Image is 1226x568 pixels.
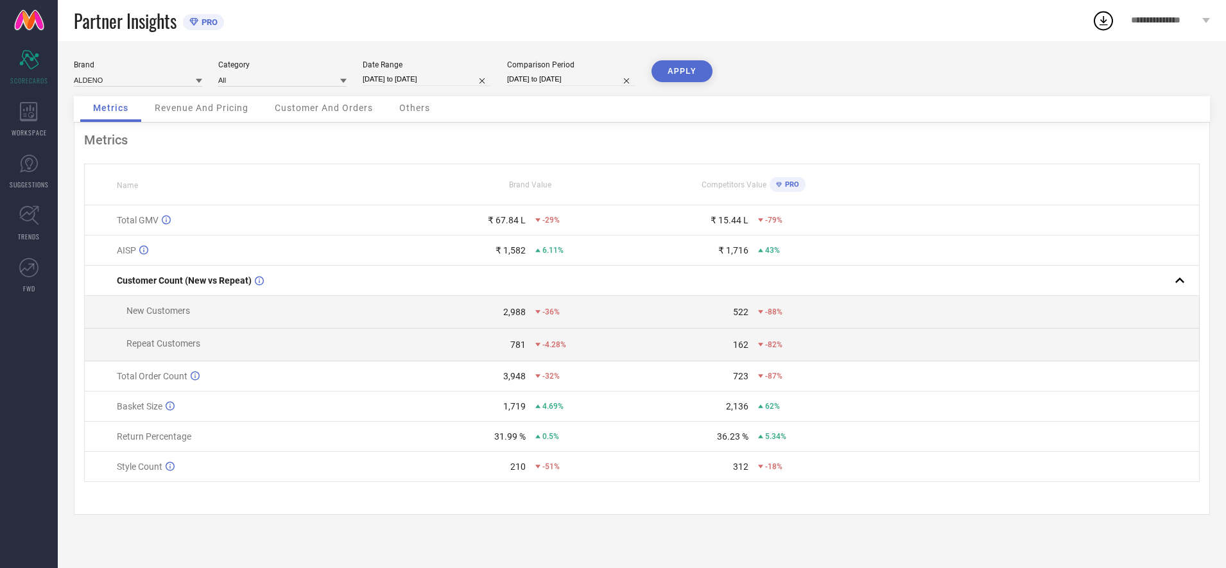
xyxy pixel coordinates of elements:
div: ₹ 1,582 [496,245,526,255]
span: 62% [765,402,780,411]
div: 312 [733,461,748,472]
span: 6.11% [542,246,564,255]
span: -29% [542,216,560,225]
span: Metrics [93,103,128,113]
div: 3,948 [503,371,526,381]
div: Category [218,60,347,69]
div: 2,136 [726,401,748,411]
span: -32% [542,372,560,381]
span: 4.69% [542,402,564,411]
span: Basket Size [117,401,162,411]
div: 162 [733,340,748,350]
span: Customer Count (New vs Repeat) [117,275,252,286]
span: FWD [23,284,35,293]
span: Partner Insights [74,8,177,34]
span: Name [117,181,138,190]
span: 43% [765,246,780,255]
div: 723 [733,371,748,381]
span: Others [399,103,430,113]
div: 36.23 % [717,431,748,442]
span: Brand Value [509,180,551,189]
div: Brand [74,60,202,69]
div: 1,719 [503,401,526,411]
span: WORKSPACE [12,128,47,137]
input: Select date range [363,73,491,86]
span: Repeat Customers [126,338,200,349]
span: Revenue And Pricing [155,103,248,113]
span: SUGGESTIONS [10,180,49,189]
span: -87% [765,372,782,381]
span: TRENDS [18,232,40,241]
span: AISP [117,245,136,255]
span: Total GMV [117,215,159,225]
div: ₹ 1,716 [718,245,748,255]
div: 2,988 [503,307,526,317]
span: -88% [765,307,782,316]
span: Return Percentage [117,431,191,442]
span: Customer And Orders [275,103,373,113]
div: ₹ 15.44 L [711,215,748,225]
div: 31.99 % [494,431,526,442]
span: PRO [198,17,218,27]
div: 781 [510,340,526,350]
div: ₹ 67.84 L [488,215,526,225]
span: Total Order Count [117,371,187,381]
button: APPLY [652,60,712,82]
div: 210 [510,461,526,472]
span: 5.34% [765,432,786,441]
div: Metrics [84,132,1200,148]
span: New Customers [126,306,190,316]
div: Comparison Period [507,60,635,69]
span: PRO [782,180,799,189]
span: -36% [542,307,560,316]
span: SCORECARDS [10,76,48,85]
div: Date Range [363,60,491,69]
span: 0.5% [542,432,559,441]
span: Style Count [117,461,162,472]
div: Open download list [1092,9,1115,32]
span: -18% [765,462,782,471]
span: -51% [542,462,560,471]
input: Select comparison period [507,73,635,86]
span: -4.28% [542,340,566,349]
span: -79% [765,216,782,225]
span: Competitors Value [702,180,766,189]
div: 522 [733,307,748,317]
span: -82% [765,340,782,349]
